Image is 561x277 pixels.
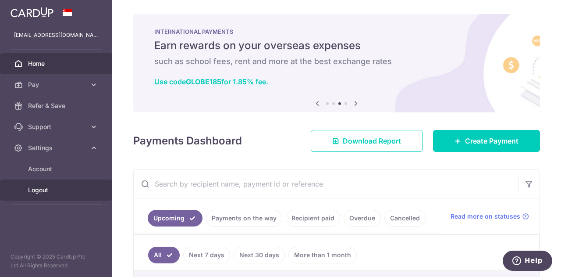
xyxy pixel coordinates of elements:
h5: Earn rewards on your overseas expenses [154,39,519,53]
p: [EMAIL_ADDRESS][DOMAIN_NAME] [14,31,98,40]
a: Overdue [344,210,381,227]
a: Next 7 days [183,247,230,263]
a: Create Payment [433,130,540,152]
a: More than 1 month [288,247,357,263]
a: Read more on statuses [451,212,529,221]
h4: Payments Dashboard [133,133,242,149]
span: Logout [28,186,86,194]
span: Account [28,165,86,173]
span: Refer & Save [28,101,86,110]
p: INTERNATIONAL PAYMENTS [154,28,519,35]
a: Use codeGLOBE185for 1.85% fee. [154,77,268,86]
span: Home [28,59,86,68]
span: Download Report [343,136,401,146]
span: Settings [28,144,86,152]
input: Search by recipient name, payment id or reference [134,170,518,198]
a: Download Report [311,130,423,152]
a: Next 30 days [234,247,285,263]
a: All [148,247,180,263]
span: Create Payment [465,136,518,146]
b: GLOBE185 [186,77,221,86]
span: Support [28,122,86,131]
a: Cancelled [384,210,426,227]
a: Upcoming [148,210,202,227]
a: Payments on the way [206,210,282,227]
img: International Payment Banner [133,14,540,112]
span: Read more on statuses [451,212,520,221]
iframe: Opens a widget where you can find more information [502,251,552,273]
span: Pay [28,80,86,89]
h6: such as school fees, rent and more at the best exchange rates [154,56,519,67]
a: Recipient paid [286,210,340,227]
img: CardUp [11,7,53,18]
